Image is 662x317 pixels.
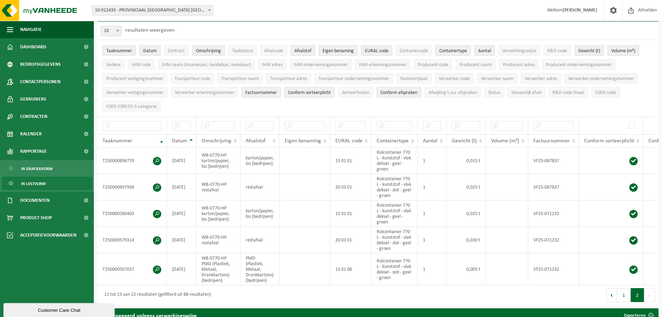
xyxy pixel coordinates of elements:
button: VerwerkingswijzeVerwerkingswijze: Activate to sort [498,45,540,56]
td: 0,030 t [447,227,486,253]
span: Datum [143,48,157,54]
td: 0,015 t [447,148,486,174]
span: In lijstvorm [21,177,46,190]
td: 20 03 01 [330,227,371,253]
button: IHM ondernemingsnummerIHM ondernemingsnummer: Activate to sort [290,59,352,70]
td: 1 [418,148,447,174]
span: Containercode [400,48,428,54]
button: FactuurnummerFactuurnummer: Activate to sort [242,87,281,97]
button: Transporteur adresTransporteur adres: Activate to sort [266,73,311,84]
span: Verwerker adres [525,76,557,81]
span: IHM adres [262,62,283,68]
span: Verwerker code [439,76,470,81]
span: Producent code [418,62,448,68]
span: Verwerker ondernemingsnummer [568,76,634,81]
button: 1 [617,288,631,302]
button: Producent ondernemingsnummerProducent ondernemingsnummer: Activate to sort [542,59,615,70]
td: 1 [418,227,447,253]
span: Eigen benaming [285,138,321,144]
button: Verwerker erkenningsnummerVerwerker erkenningsnummer: Activate to sort [171,87,238,97]
button: Eigen benamingEigen benaming: Activate to sort [319,45,358,56]
button: StatusStatus: Activate to sort [484,87,504,97]
span: IHM code [132,62,151,68]
td: karton/papier, los (bedrijven) [240,200,279,227]
span: Producent ondernemingsnummer [546,62,612,68]
span: Taaknummer [106,48,132,54]
button: AndereAndere: Activate to sort [103,59,124,70]
span: Nummerplaat [400,76,428,81]
span: Gewicht (t) [578,48,600,54]
span: Aantal [423,138,438,144]
span: Transporteur adres [270,76,307,81]
button: ContainertypeContainertype: Activate to sort [435,45,471,56]
span: Volume (m³) [611,48,635,54]
span: Gevaarlijk afval [512,90,541,95]
button: AfvalstofAfvalstof: Activate to sort [291,45,315,56]
td: [DATE] [167,253,196,285]
span: Aantal [478,48,491,54]
span: R&D code finaal [553,90,584,95]
td: WB-0770-HP PMD (Plastiek, Metaal, Drankkartons) (bedrijven) [196,253,240,285]
span: Transporteur ondernemingsnummer [318,76,389,81]
td: 1 [418,174,447,200]
button: 2 [631,288,644,302]
button: Previous [606,288,617,302]
td: 0,025 t [447,174,486,200]
button: CSRD ESRS E5-5 categorieCSRD ESRS E5-5 categorie: Activate to sort [103,101,161,111]
button: AfvalcodeAfvalcode: Activate to sort [260,45,287,56]
span: Datum [172,138,187,144]
span: CSRD code [595,90,616,95]
td: T250000579314 [97,227,167,253]
button: AantalAantal: Activate to sort [474,45,495,56]
iframe: chat widget [3,302,116,317]
button: SorteerfoutenSorteerfouten: Activate to sort [338,87,373,97]
td: [DATE] [167,174,196,200]
div: 11 tot 15 van 15 resultaten (gefilterd uit 88 resultaten) [101,289,211,301]
td: Rolcontainer 770 L - kunststof - vlak deksel - slot - geel - groen [371,227,418,253]
span: IHM naam (inzamelaar, handelaar, makelaar) [162,62,251,68]
button: Transporteur naamTransporteur naam: Activate to sort [218,73,263,84]
button: IHM erkenningsnummerIHM erkenningsnummer: Activate to sort [355,59,410,70]
span: Verwerker naam [481,76,514,81]
button: IHM naam (inzamelaar, handelaar, makelaar)IHM naam (inzamelaar, handelaar, makelaar): Activate to... [158,59,255,70]
button: OmschrijvingOmschrijving: Activate to sort [192,45,225,56]
button: Transporteur codeTransporteur code: Activate to sort [171,73,214,84]
button: IHM codeIHM code: Activate to sort [128,59,155,70]
span: Volume (m³) [491,138,519,144]
span: Contracten [20,108,47,125]
span: Containertype [377,138,409,144]
span: Andere [106,62,121,68]
td: T250000897936 [97,174,167,200]
td: T250000898770 [97,148,167,174]
span: Product Shop [20,209,52,227]
td: 20 03 01 [330,174,371,200]
td: VF25-071232 [528,200,579,227]
span: Sorteerfouten [342,90,369,95]
td: Rolcontainer 770 L - kunststof - vlak deksel - geel - groen [371,200,418,227]
td: PMD (Plastiek, Metaal, Drankkartons) (bedrijven) [240,253,279,285]
span: Acceptatievoorwaarden [20,227,76,244]
button: Afwijking t.o.v. afsprakenAfwijking t.o.v. afspraken: Activate to sort [425,87,481,97]
span: Taakstatus [232,48,253,54]
button: ContractContract: Activate to sort [164,45,189,56]
button: IHM adresIHM adres: Activate to sort [258,59,286,70]
button: ContainercodeContainercode: Activate to sort [396,45,432,56]
button: Producent naamProducent naam: Activate to sort [456,59,496,70]
td: VF25-087837 [528,174,579,200]
span: Contactpersonen [20,73,60,90]
td: restafval [240,174,279,200]
td: 15 01 06 [330,253,371,285]
button: Next [644,288,655,302]
span: Afwijking t.o.v. afspraken [428,90,477,95]
button: Conform afspraken : Activate to sort [377,87,421,97]
span: Afvalstof [246,138,265,144]
td: Rolcontainer 770 L - kunststof - vlak deksel - slot - geel - groen [371,174,418,200]
button: NummerplaatNummerplaat: Activate to sort [397,73,432,84]
span: EURAL code [365,48,389,54]
span: CSRD ESRS E5-5 categorie [106,104,157,109]
td: [DATE] [167,200,196,227]
button: Conform sorteerplicht : Activate to sort [284,87,335,97]
td: WB-0770-HP restafval [196,227,240,253]
button: Verwerker naamVerwerker naam: Activate to sort [477,73,517,84]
